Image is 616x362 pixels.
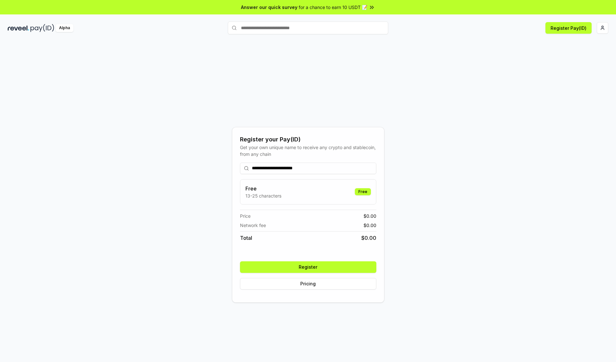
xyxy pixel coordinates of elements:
[364,222,376,229] span: $ 0.00
[240,144,376,157] div: Get your own unique name to receive any crypto and stablecoin, from any chain
[245,185,281,192] h3: Free
[245,192,281,199] p: 13-25 characters
[240,234,252,242] span: Total
[8,24,29,32] img: reveel_dark
[240,135,376,144] div: Register your Pay(ID)
[30,24,54,32] img: pay_id
[364,213,376,219] span: $ 0.00
[240,222,266,229] span: Network fee
[299,4,367,11] span: for a chance to earn 10 USDT 📝
[56,24,73,32] div: Alpha
[240,213,251,219] span: Price
[240,278,376,290] button: Pricing
[545,22,592,34] button: Register Pay(ID)
[240,261,376,273] button: Register
[361,234,376,242] span: $ 0.00
[355,188,371,195] div: Free
[241,4,297,11] span: Answer our quick survey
